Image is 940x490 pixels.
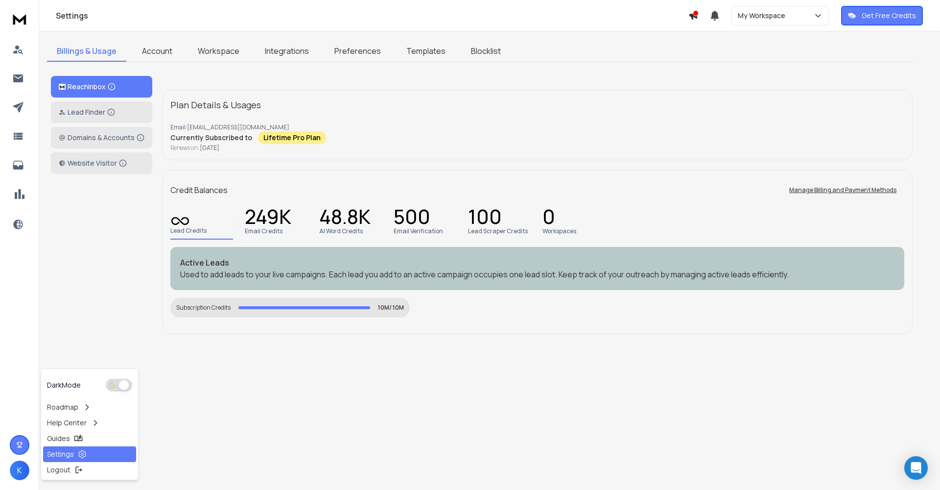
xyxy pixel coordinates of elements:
p: Used to add leads to your live campaigns. Each lead you add to an active campaign occupies one le... [180,269,894,280]
button: Domains & Accounts [51,127,152,148]
button: K [10,461,29,480]
p: Active Leads [180,257,894,269]
a: Billings & Usage [47,41,126,62]
a: Workspace [188,41,249,62]
a: Blocklist [461,41,511,62]
p: Renews on: [170,144,904,152]
a: Preferences [325,41,391,62]
img: logo [59,84,66,90]
p: Get Free Credits [862,11,916,21]
p: Lead Credits [170,227,207,235]
p: 48.8K [319,212,371,225]
div: Lifetime Pro Plan [258,131,326,144]
button: Get Free Credits [841,6,923,25]
p: 500 [394,212,430,225]
p: AI Word Credits [319,227,363,235]
p: 100 [468,212,502,225]
div: Open Intercom Messenger [904,456,928,480]
button: Website Visitor [51,152,152,174]
p: Manage Billing and Payment Methods [789,186,896,194]
p: Plan Details & Usages [170,98,261,112]
button: Lead Finder [51,101,152,123]
p: Credit Balances [170,184,228,196]
p: Workspaces [542,227,576,235]
button: ReachInbox [51,76,152,98]
button: Manage Billing and Payment Methods [781,180,904,200]
a: Account [132,41,182,62]
p: My Workspace [738,11,789,21]
p: Email Verification [394,227,443,235]
img: logo [10,10,29,28]
h1: Settings [56,10,688,22]
p: 249K [245,212,291,225]
p: Email Credits [245,227,282,235]
span: [DATE] [200,144,219,152]
p: Lead Scraper Credits [468,227,528,235]
p: Currently Subscribed to [170,133,252,143]
a: Templates [397,41,455,62]
a: Integrations [255,41,319,62]
p: Email: [EMAIL_ADDRESS][DOMAIN_NAME] [170,123,904,131]
p: 0 [542,212,555,225]
p: 10M/ 10M [378,304,404,312]
div: Subscription Credits [176,304,231,312]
